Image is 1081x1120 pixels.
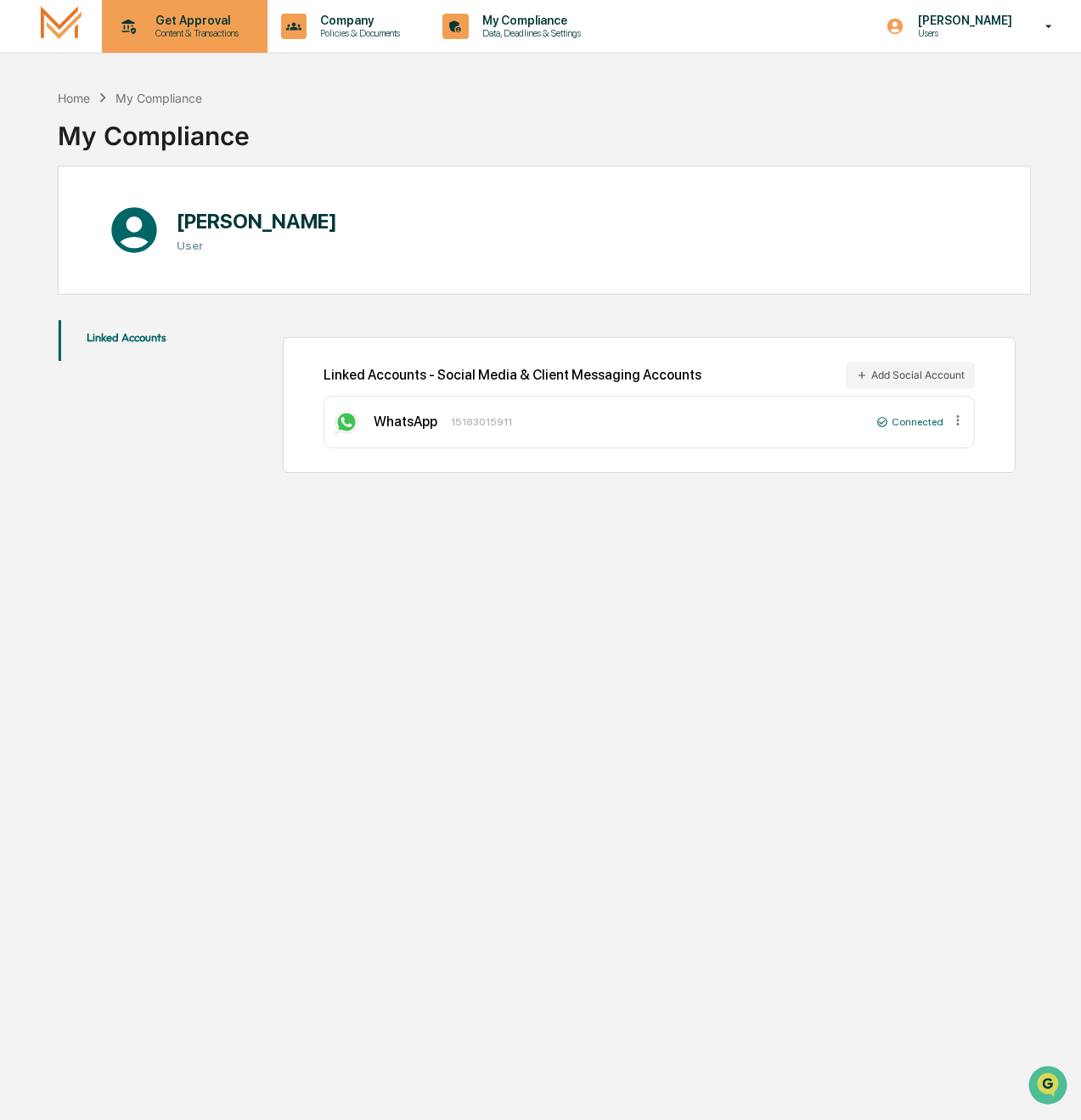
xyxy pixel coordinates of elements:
[307,27,408,39] p: Policies & Documents
[17,216,31,229] div: 🖐️
[469,27,589,39] p: Data, Deadlines & Settings
[333,408,360,436] img: WhatsApp Icon
[169,288,206,301] span: Pylon
[140,214,211,231] span: Attestations
[10,239,114,270] a: 🔎Data Lookup
[123,216,137,229] div: 🗄️
[142,14,247,27] p: Get Approval
[116,207,217,238] a: 🗄️Attestations
[17,36,309,63] p: How can we help?
[904,14,1021,27] p: [PERSON_NAME]
[58,130,279,147] div: Start new chat
[34,214,110,231] span: Preclearance
[451,416,512,428] div: 15183015911
[17,248,31,262] div: 🔎
[58,107,250,151] div: My Compliance
[177,239,337,252] h3: User
[115,91,202,105] div: My Compliance
[59,320,194,361] button: Linked Accounts
[846,362,975,389] button: Add Social Account
[289,135,309,155] button: Start new chat
[177,209,337,234] h1: [PERSON_NAME]
[58,147,215,160] div: We're available if you need us!
[307,14,408,27] p: Company
[142,27,247,39] p: Content & Transactions
[17,130,48,160] img: 1746055101610-c473b297-6a78-478c-a979-82029cc54cd1
[1027,1064,1073,1110] iframe: Open customer support
[374,414,437,430] div: WhatsApp
[876,416,943,428] div: Connected
[469,14,589,27] p: My Compliance
[10,207,116,238] a: 🖐️Preclearance
[904,27,1021,39] p: Users
[34,246,107,263] span: Data Lookup
[41,6,82,46] img: logo
[324,362,975,389] div: Linked Accounts - Social Media & Client Messaging Accounts
[120,287,206,301] a: Powered byPylon
[59,320,194,361] div: secondary tabs example
[58,91,90,105] div: Home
